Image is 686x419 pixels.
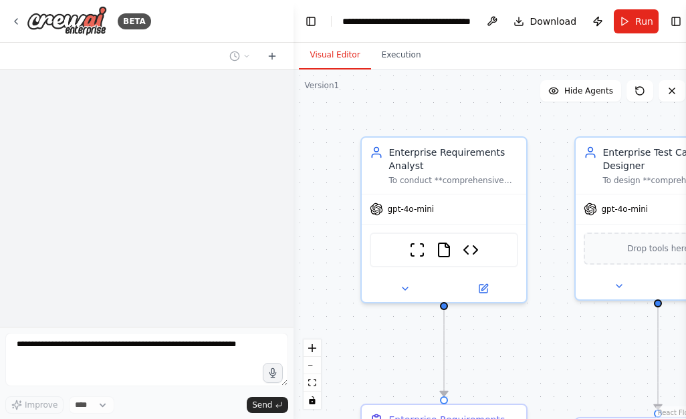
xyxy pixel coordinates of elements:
[409,242,425,258] img: ScrapeWebsiteTool
[304,357,321,374] button: zoom out
[667,12,685,31] button: Show right sidebar
[530,15,576,28] span: Download
[261,48,283,64] button: Start a new chat
[27,6,107,36] img: Logo
[304,374,321,392] button: fit view
[445,281,521,297] button: Open in side panel
[252,400,272,410] span: Send
[436,242,452,258] img: FileReadTool
[437,310,451,396] g: Edge from 0624a943-f318-49f7-bc01-457a47b21a9b to 7935b6f1-38d8-4964-a583-9a6f64f87e67
[247,397,288,413] button: Send
[360,136,528,303] div: Enterprise Requirements AnalystTo conduct **comprehensive live application analysis** by actually...
[601,204,648,215] span: gpt-4o-mini
[224,48,256,64] button: Switch to previous chat
[25,400,58,410] span: Improve
[304,339,321,409] div: React Flow controls
[508,9,582,33] button: Download
[540,80,621,102] button: Hide Agents
[387,204,434,215] span: gpt-4o-mini
[302,12,320,31] button: Hide left sidebar
[304,339,321,357] button: zoom in
[299,41,370,69] button: Visual Editor
[463,242,479,258] img: Enterprise Application Architecture Analyzer
[388,175,518,186] div: To conduct **comprehensive live application analysis** by actually accessing and interacting with...
[5,396,64,414] button: Improve
[614,9,659,33] button: Run
[635,15,653,28] span: Run
[651,294,665,410] g: Edge from ce1bfe2b-b751-4981-8694-4fa46097ce69 to 0238f1cc-b607-4c7a-a324-947263502788
[388,146,518,172] div: Enterprise Requirements Analyst
[564,86,613,96] span: Hide Agents
[304,392,321,409] button: toggle interactivity
[371,41,432,69] button: Execution
[118,13,151,29] div: BETA
[304,80,339,91] div: Version 1
[263,363,283,383] button: Click to speak your automation idea
[342,15,471,28] nav: breadcrumb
